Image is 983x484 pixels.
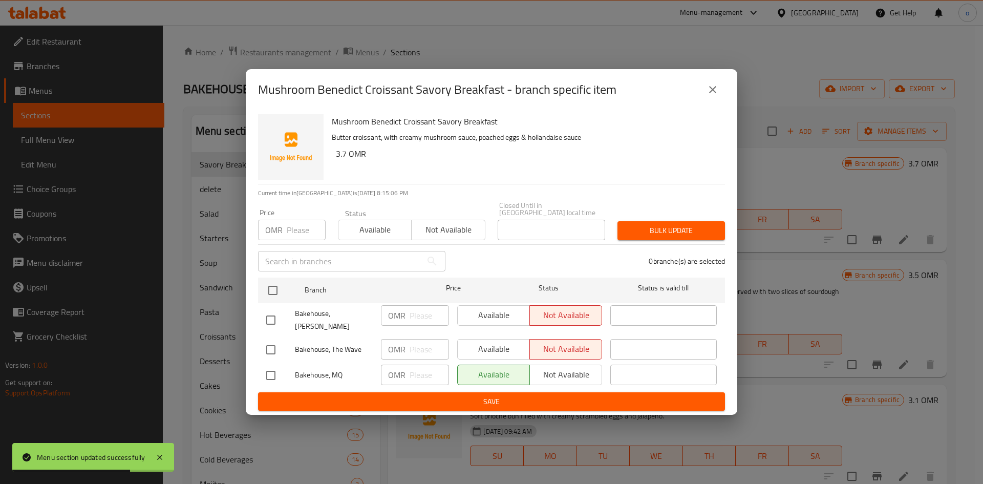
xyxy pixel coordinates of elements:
span: Bulk update [626,224,717,237]
input: Please enter price [410,365,449,385]
span: Status [496,282,602,294]
h6: Mushroom Benedict Croissant Savory Breakfast [332,114,717,129]
input: Please enter price [410,339,449,360]
span: Available [343,222,408,237]
button: Save [258,392,725,411]
button: Bulk update [617,221,725,240]
input: Please enter price [410,305,449,326]
span: Bakehouse, [PERSON_NAME] [295,307,373,333]
h2: Mushroom Benedict Croissant Savory Breakfast - branch specific item [258,81,616,98]
p: OMR [388,309,405,322]
span: Branch [305,284,411,297]
h6: 3.7 OMR [336,146,717,161]
input: Please enter price [287,220,326,240]
p: OMR [265,224,283,236]
span: Save [266,395,717,408]
button: Available [338,220,412,240]
span: Price [419,282,487,294]
span: Bakehouse, The Wave [295,343,373,356]
button: Not available [411,220,485,240]
p: Butter croissant, with creamy mushroom sauce, poached eggs & hollandaise sauce [332,131,717,144]
span: Status is valid till [610,282,717,294]
img: Mushroom Benedict Croissant Savory Breakfast [258,114,324,180]
p: OMR [388,343,405,355]
button: close [700,77,725,102]
p: Current time in [GEOGRAPHIC_DATA] is [DATE] 8:15:06 PM [258,188,725,198]
p: OMR [388,369,405,381]
span: Bakehouse, MQ [295,369,373,382]
input: Search in branches [258,251,422,271]
div: Menu section updated successfully [37,452,145,463]
span: Not available [416,222,481,237]
p: 0 branche(s) are selected [649,256,725,266]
